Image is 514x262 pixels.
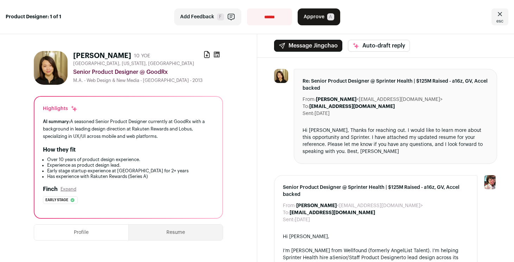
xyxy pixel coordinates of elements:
a: Senior/Staff Product Designer [332,255,401,260]
dt: To: [283,209,290,216]
img: 333f89d25a8d97c3669567e782d10ffe54c8e548d99e21c5397916fbd640859d.jpg [34,51,68,85]
div: Highlights [43,105,78,112]
button: Profile [34,225,128,240]
h2: Finch [43,185,58,193]
a: Close [491,8,508,25]
img: 333f89d25a8d97c3669567e782d10ffe54c8e548d99e21c5397916fbd640859d.jpg [274,69,288,83]
span: AI summary: [43,119,70,124]
dd: <[EMAIL_ADDRESS][DOMAIN_NAME]> [296,202,423,209]
div: Senior Product Designer @ GoodRx [73,68,223,76]
dd: [DATE] [295,216,310,223]
button: Resume [129,225,223,240]
h1: [PERSON_NAME] [73,51,131,61]
span: F [217,13,224,20]
dt: To: [303,103,309,110]
button: Message Jingchao [274,40,342,52]
button: Add Feedback F [174,8,241,25]
img: 14759586-medium_jpg [483,175,497,189]
span: Re: Senior Product Designer @ Sprinter Health | $125M Raised - a16z, GV, Accel backed [303,78,489,92]
button: Expand [61,186,76,192]
b: [PERSON_NAME] [296,203,337,208]
span: Early stage [45,197,68,204]
span: Approve [304,13,324,20]
h2: How they fit [43,146,76,154]
dt: Sent: [303,110,315,117]
dd: <[EMAIL_ADDRESS][DOMAIN_NAME]> [316,96,443,103]
button: Auto-draft reply [348,40,410,52]
span: Senior Product Designer @ Sprinter Health | $125M Raised - a16z, GV, Accel backed [283,184,469,198]
strong: Product Designer: 1 of 1 [6,13,61,20]
dd: [DATE] [315,110,330,117]
li: Experience as product design lead. [47,162,214,168]
span: [GEOGRAPHIC_DATA], [US_STATE], [GEOGRAPHIC_DATA] [73,61,194,66]
span: A [327,13,334,20]
dt: From: [283,202,296,209]
div: Hi [PERSON_NAME], Thanks for reaching out. I would like to learn more about this opportunity and ... [303,127,489,155]
span: esc [496,18,503,24]
li: Has experience with Rakuten Rewards (Series A) [47,174,214,179]
li: Over 10 years of product design experience. [47,157,214,162]
li: Early stage startup experience at [GEOGRAPHIC_DATA] for 2+ years [47,168,214,174]
div: M.A. - Web Design & New Media - [GEOGRAPHIC_DATA] - 2013 [73,78,223,83]
b: [PERSON_NAME] [316,97,356,102]
div: Hi [PERSON_NAME], [283,233,469,240]
dt: Sent: [283,216,295,223]
b: [EMAIL_ADDRESS][DOMAIN_NAME] [290,210,375,215]
div: A seasoned Senior Product Designer currently at GoodRx with a background in leading design direct... [43,118,214,140]
b: [EMAIL_ADDRESS][DOMAIN_NAME] [309,104,395,109]
span: Add Feedback [180,13,214,20]
dt: From: [303,96,316,103]
div: 10 YOE [134,52,150,59]
button: Approve A [298,8,340,25]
